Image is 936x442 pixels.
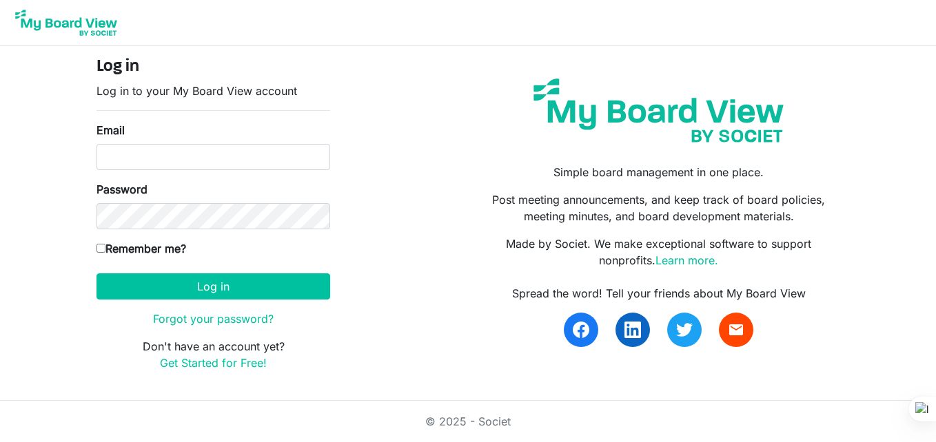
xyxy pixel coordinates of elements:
[96,122,125,138] label: Email
[624,322,641,338] img: linkedin.svg
[96,83,330,99] p: Log in to your My Board View account
[478,191,840,224] p: Post meeting announcements, and keep track of board policies, meeting minutes, and board developm...
[478,164,840,180] p: Simple board management in one place.
[160,356,267,370] a: Get Started for Free!
[96,181,147,198] label: Password
[96,244,105,253] input: Remember me?
[96,273,330,299] button: Log in
[719,313,753,347] a: email
[676,322,693,338] img: twitter.svg
[573,322,589,338] img: facebook.svg
[728,322,744,338] span: email
[96,57,330,77] h4: Log in
[655,253,718,267] a: Learn more.
[478,285,840,302] div: Spread the word! Tell your friends about My Board View
[11,6,121,40] img: My Board View Logo
[478,235,840,269] p: Made by Societ. We make exceptional software to support nonprofits.
[425,414,511,428] a: © 2025 - Societ
[523,68,794,153] img: my-board-view-societ.svg
[96,338,330,371] p: Don't have an account yet?
[96,240,186,257] label: Remember me?
[153,312,274,326] a: Forgot your password?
